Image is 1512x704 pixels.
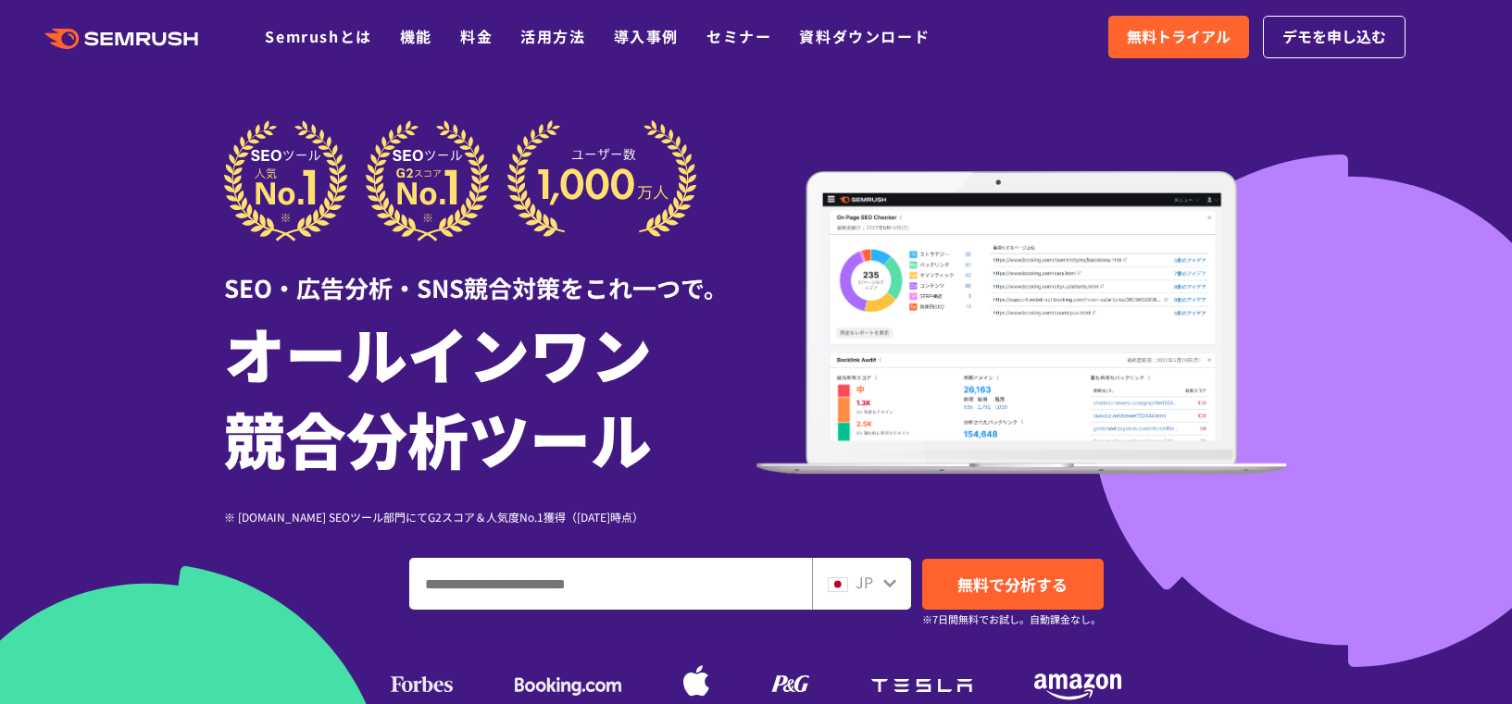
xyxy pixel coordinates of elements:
[224,508,756,525] div: ※ [DOMAIN_NAME] SEOツール部門にてG2スコア＆人気度No.1獲得（[DATE]時点）
[922,611,1101,628] small: ※7日間無料でお試し。自動課金なし。
[265,25,371,47] a: Semrushとは
[400,25,432,47] a: 機能
[1282,25,1386,49] span: デモを申し込む
[856,571,873,593] span: JP
[922,559,1104,610] a: 無料で分析する
[410,559,811,609] input: ドメイン、キーワードまたはURLを入力してください
[1127,25,1231,49] span: 無料トライアル
[957,573,1068,596] span: 無料で分析する
[224,241,756,305] div: SEO・広告分析・SNS競合対策をこれ一つで。
[706,25,771,47] a: セミナー
[614,25,679,47] a: 導入事例
[1263,16,1406,58] a: デモを申し込む
[224,310,756,480] h1: オールインワン 競合分析ツール
[799,25,930,47] a: 資料ダウンロード
[1108,16,1249,58] a: 無料トライアル
[460,25,493,47] a: 料金
[520,25,585,47] a: 活用方法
